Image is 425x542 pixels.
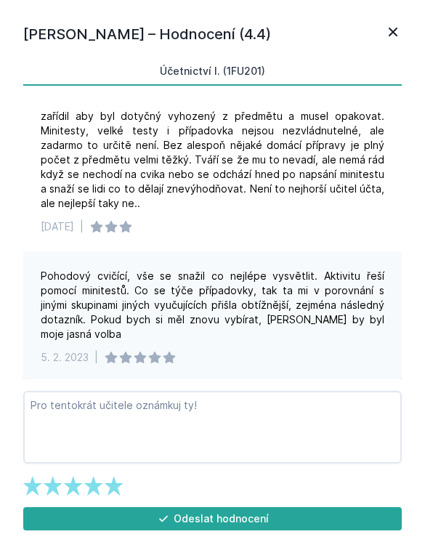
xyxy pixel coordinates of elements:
[41,350,89,365] div: 5. 2. 2023
[80,219,84,234] div: |
[94,350,98,365] div: |
[41,269,384,341] div: Pohodový cvičící, vše se snažil co nejlépe vysvětlit. Aktivitu řeší pomocí minitestů. Co se týče ...
[41,219,74,234] div: [DATE]
[41,80,384,211] div: Je schopen většinou docela dobře vysvětlit látku. Nesnáší podvádění. U prvního testu (jen za 5b) ...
